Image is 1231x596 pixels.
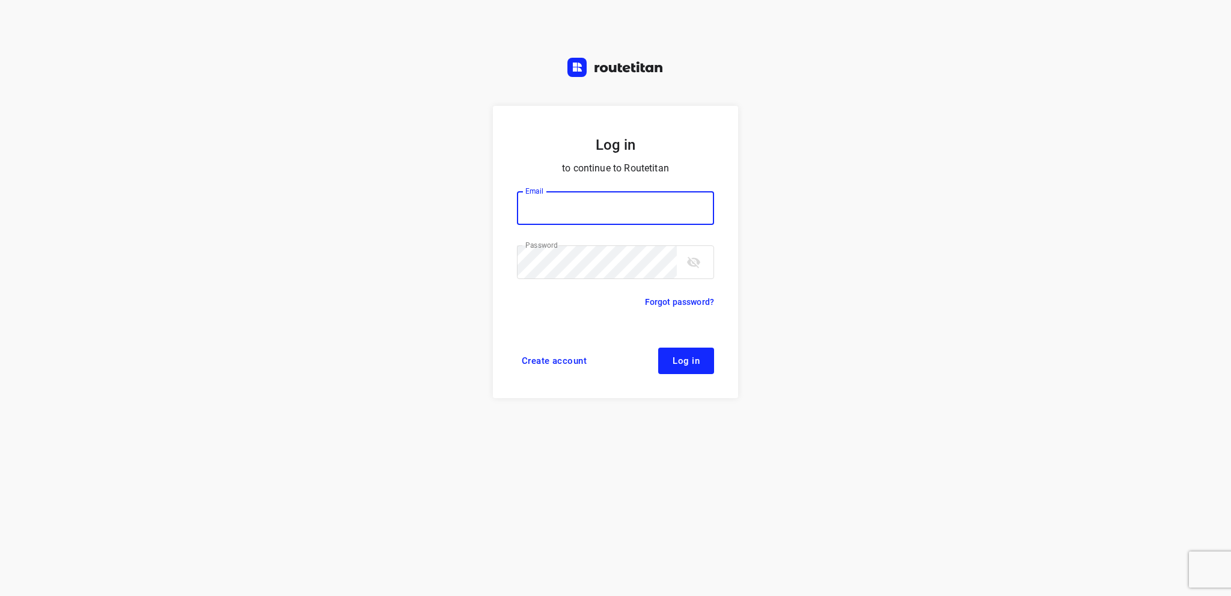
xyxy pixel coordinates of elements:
[658,348,714,374] button: Log in
[645,295,714,309] a: Forgot password?
[522,356,587,366] span: Create account
[567,58,664,77] img: Routetitan
[567,58,664,80] a: Routetitan
[517,348,591,374] a: Create account
[517,160,714,177] p: to continue to Routetitan
[673,356,700,366] span: Log in
[517,135,714,155] h5: Log in
[682,250,706,274] button: toggle password visibility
